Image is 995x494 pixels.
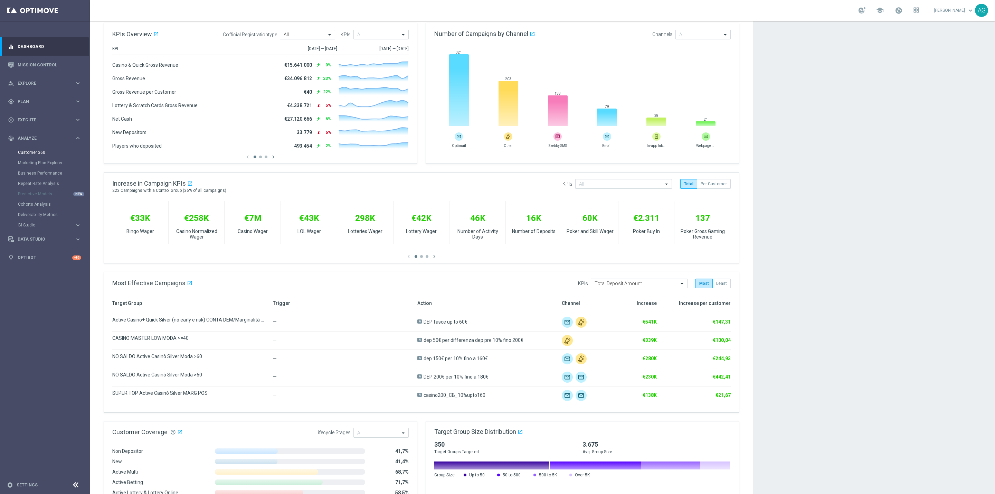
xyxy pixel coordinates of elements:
button: lightbulb Optibot +10 [8,255,82,260]
button: track_changes Analyze keyboard_arrow_right [8,136,82,141]
button: gps_fixed Plan keyboard_arrow_right [8,99,82,104]
div: Predictive Models [18,189,89,199]
button: play_circle_outline Execute keyboard_arrow_right [8,117,82,123]
a: Dashboard [18,37,81,56]
div: Customer 360 [18,147,89,158]
button: Mission Control [8,62,82,68]
button: person_search Explore keyboard_arrow_right [8,81,82,86]
span: Execute [18,118,75,122]
span: school [876,7,884,14]
div: BI Studio [18,220,89,230]
span: Plan [18,100,75,104]
div: NEW [73,192,84,196]
i: keyboard_arrow_right [75,135,81,141]
div: Marketing Plan Explorer [18,158,89,168]
i: person_search [8,80,14,86]
button: BI Studio keyboard_arrow_right [18,222,82,228]
i: keyboard_arrow_right [75,80,81,86]
span: Explore [18,81,75,85]
i: keyboard_arrow_right [75,222,81,229]
a: Deliverability Metrics [18,212,72,217]
span: keyboard_arrow_down [967,7,974,14]
div: Execute [8,117,75,123]
span: Data Studio [18,237,75,241]
i: gps_fixed [8,99,14,105]
div: Data Studio [8,236,75,242]
i: settings [7,482,13,488]
div: +10 [72,255,81,260]
a: Settings [17,483,38,487]
span: Analyze [18,136,75,140]
a: Business Performance [18,170,72,176]
div: Repeat Rate Analysis [18,178,89,189]
div: Explore [8,80,75,86]
button: equalizer Dashboard [8,44,82,49]
span: BI Studio [18,223,68,227]
div: BI Studio [18,223,75,227]
i: play_circle_outline [8,117,14,123]
a: Repeat Rate Analysis [18,181,72,186]
i: track_changes [8,135,14,141]
i: keyboard_arrow_right [75,116,81,123]
div: AG [975,4,988,17]
div: Mission Control [8,56,81,74]
div: Plan [8,99,75,105]
a: Marketing Plan Explorer [18,160,72,166]
i: keyboard_arrow_right [75,236,81,243]
a: Optibot [18,249,72,267]
div: Dashboard [8,37,81,56]
a: Cohorts Analysis [18,202,72,207]
a: Mission Control [18,56,81,74]
div: Analyze [8,135,75,141]
i: lightbulb [8,254,14,261]
div: Cohorts Analysis [18,199,89,209]
i: equalizer [8,44,14,50]
i: keyboard_arrow_right [75,98,81,105]
a: [PERSON_NAME]keyboard_arrow_down [933,5,975,16]
div: Deliverability Metrics [18,209,89,220]
button: Data Studio keyboard_arrow_right [8,236,82,242]
a: Customer 360 [18,150,72,155]
div: Optibot [8,249,81,267]
div: Business Performance [18,168,89,178]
